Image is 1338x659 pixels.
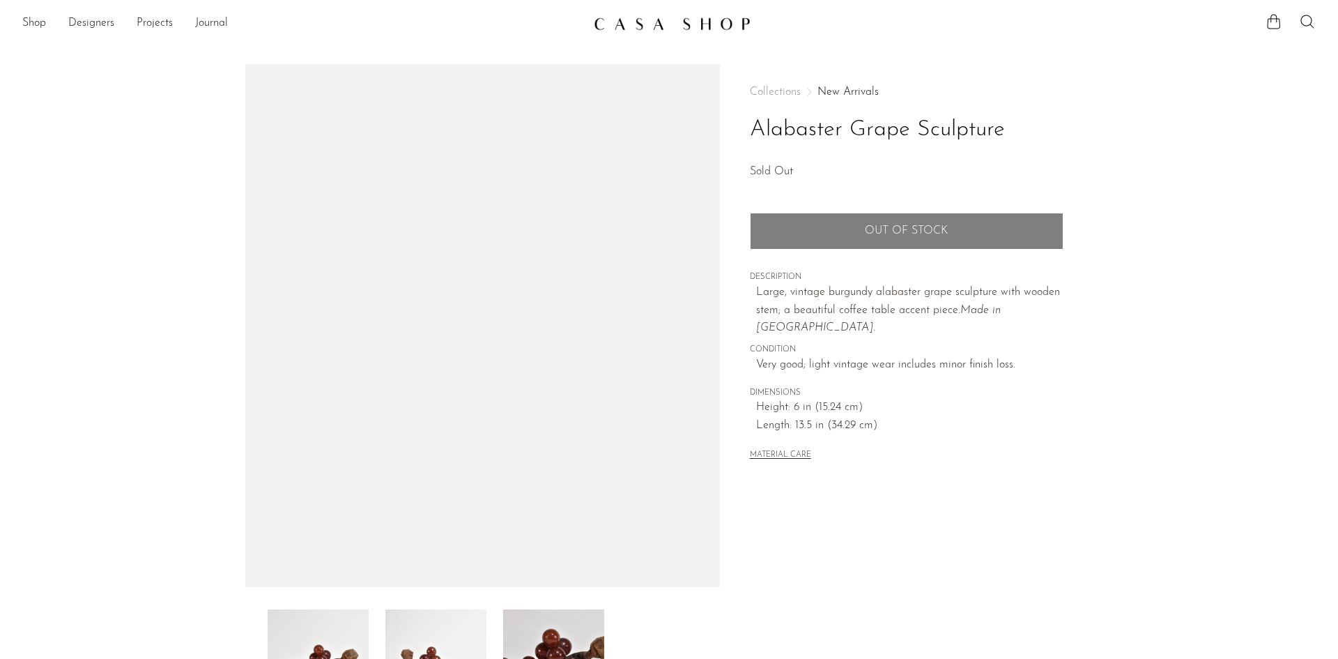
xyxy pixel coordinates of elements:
span: DESCRIPTION [750,271,1063,284]
a: Shop [22,15,46,33]
span: Collections [750,86,801,98]
span: Length: 13.5 in (34.29 cm) [756,417,1063,435]
span: CONDITION [750,344,1063,356]
a: Projects [137,15,173,33]
span: . [873,322,875,333]
nav: Desktop navigation [22,12,583,36]
span: Very good; light vintage wear includes minor finish loss. [756,356,1063,374]
span: Height: 6 in (15.24 cm) [756,399,1063,417]
a: Designers [68,15,114,33]
span: DIMENSIONS [750,387,1063,400]
button: Add to cart [750,213,1063,249]
ul: NEW HEADER MENU [22,12,583,36]
h1: Alabaster Grape Sculpture [750,112,1063,148]
a: New Arrivals [817,86,879,98]
span: Out of stock [865,225,948,238]
span: Large, vintage burgundy alabaster grape sculpture with wooden stem; a beautiful coffee table acce... [756,287,1060,316]
button: MATERIAL CARE [750,450,811,461]
a: Journal [195,15,228,33]
nav: Breadcrumbs [750,86,1063,98]
span: Sold Out [750,166,793,177]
